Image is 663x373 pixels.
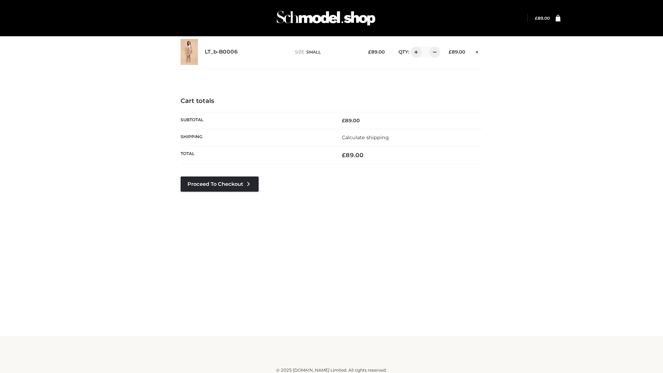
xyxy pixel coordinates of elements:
bdi: 89.00 [342,152,364,159]
bdi: 89.00 [368,49,385,55]
bdi: 89.00 [449,49,465,55]
a: £89.00 [535,16,550,21]
span: £ [342,117,345,124]
span: £ [535,16,538,21]
th: Subtotal [181,112,331,129]
th: Shipping [181,129,331,146]
a: Remove this item [472,47,482,56]
img: Schmodel Admin 964 [274,4,378,32]
span: £ [342,152,346,159]
span: SMALL [306,49,321,55]
span: £ [368,49,371,55]
bdi: 89.00 [535,16,550,21]
p: size : [295,49,357,55]
th: Total [181,146,331,164]
a: Proceed to Checkout [181,176,259,192]
bdi: 89.00 [342,117,360,124]
a: LT_b-B0006 [205,49,238,55]
div: QTY: [392,47,438,58]
a: Calculate shipping [342,134,389,141]
span: £ [449,49,452,55]
h4: Cart totals [181,97,482,105]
